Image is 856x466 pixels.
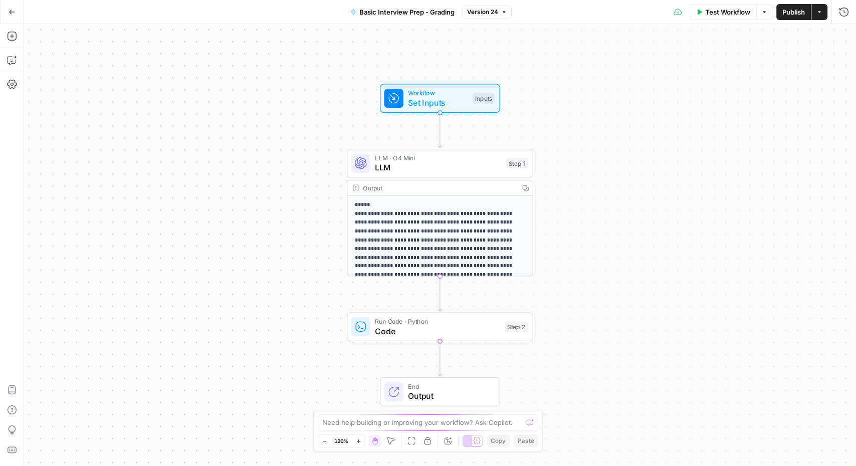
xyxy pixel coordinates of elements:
[438,276,442,311] g: Edge from step_1 to step_2
[514,434,538,447] button: Paste
[359,7,455,17] span: Basic Interview Prep - Grading
[690,4,756,20] button: Test Workflow
[491,436,506,445] span: Copy
[438,341,442,376] g: Edge from step_2 to end
[375,161,501,173] span: LLM
[782,7,805,17] span: Publish
[518,436,534,445] span: Paste
[347,377,533,406] div: EndOutput
[705,7,750,17] span: Test Workflow
[334,437,348,445] span: 120%
[408,390,490,402] span: Output
[363,183,514,192] div: Output
[344,4,461,20] button: Basic Interview Prep - Grading
[408,97,468,109] span: Set Inputs
[347,312,533,341] div: Run Code · PythonCodeStep 2
[347,84,533,113] div: WorkflowSet InputsInputs
[776,4,811,20] button: Publish
[408,88,468,98] span: Workflow
[505,321,528,332] div: Step 2
[463,6,512,19] button: Version 24
[375,317,500,326] span: Run Code · Python
[473,93,495,104] div: Inputs
[375,153,501,162] span: LLM · O4 Mini
[375,325,500,337] span: Code
[438,113,442,148] g: Edge from start to step_1
[467,8,498,17] span: Version 24
[506,158,528,169] div: Step 1
[487,434,510,447] button: Copy
[408,381,490,391] span: End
